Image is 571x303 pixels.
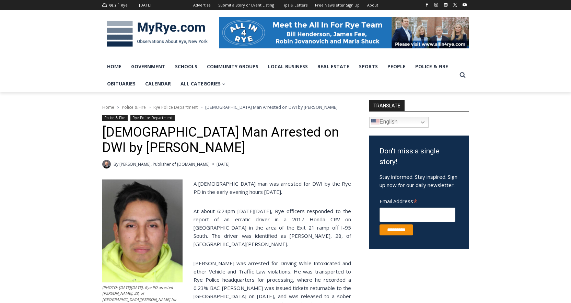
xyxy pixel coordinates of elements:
[102,58,456,93] nav: Primary Navigation
[380,194,455,207] label: Email Address
[122,104,146,110] a: Police & Fire
[369,100,405,111] strong: TRANSLATE
[130,115,175,121] a: Rye Police Department
[102,58,126,75] a: Home
[380,146,458,167] h3: Don't miss a single story!
[217,161,230,167] time: [DATE]
[180,80,225,88] span: All Categories
[380,173,458,189] p: Stay informed. Stay inspired. Sign up now for our daily newsletter.
[451,1,459,9] a: X
[461,1,469,9] a: YouTube
[102,16,212,52] img: MyRye.com
[354,58,383,75] a: Sports
[102,125,351,156] h1: [DEMOGRAPHIC_DATA] Man Arrested on DWI by [PERSON_NAME]
[369,117,429,128] a: English
[102,179,351,196] p: A [DEMOGRAPHIC_DATA] man was arrested for DWI by the Rye PD in the early evening hours [DATE].
[432,1,440,9] a: Instagram
[121,2,128,8] div: Rye
[126,58,170,75] a: Government
[117,1,119,5] span: F
[109,2,116,8] span: 68.2
[102,179,183,282] img: (PHOTO: On Saturday, December 30th, Rye PD arrested Henry Naula-Vizhco, 28, of Port Chester for D...
[456,69,469,81] button: View Search Form
[149,105,151,110] span: >
[442,1,450,9] a: Linkedin
[102,160,111,168] a: Author image
[102,104,351,110] nav: Breadcrumbs
[114,161,118,167] span: By
[139,2,151,8] div: [DATE]
[102,115,128,121] a: Police & Fire
[176,75,230,92] a: All Categories
[423,1,431,9] a: Facebook
[383,58,410,75] a: People
[117,105,119,110] span: >
[313,58,354,75] a: Real Estate
[410,58,453,75] a: Police & Fire
[153,104,198,110] a: Rye Police Department
[371,118,380,126] img: en
[219,17,469,48] img: All in for Rye
[102,75,140,92] a: Obituaries
[102,207,351,248] p: At about 6:24pm [DATE][DATE], Rye officers responded to the report of an erratic driver in a 2017...
[119,161,210,167] a: [PERSON_NAME], Publisher of [DOMAIN_NAME]
[263,58,313,75] a: Local Business
[200,105,202,110] span: >
[202,58,263,75] a: Community Groups
[170,58,202,75] a: Schools
[140,75,176,92] a: Calendar
[102,104,114,110] a: Home
[205,104,338,110] span: [DEMOGRAPHIC_DATA] Man Arrested on DWI by [PERSON_NAME]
